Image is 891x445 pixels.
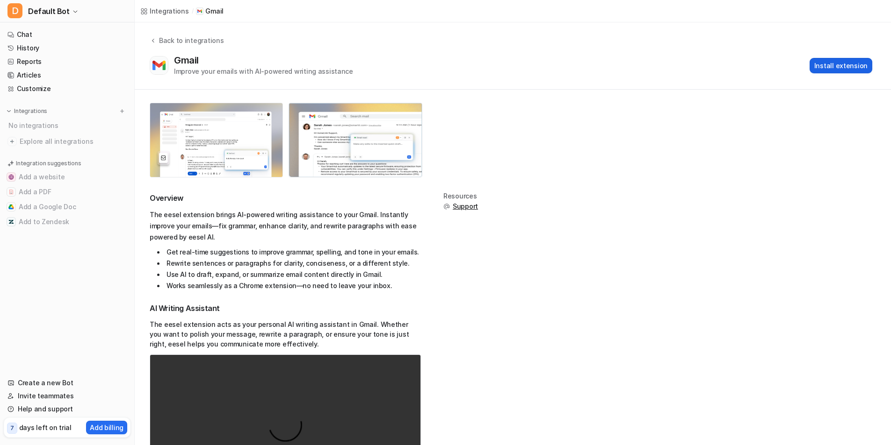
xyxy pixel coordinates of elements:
a: Integrations [140,6,189,16]
img: Add a website [8,174,14,180]
div: The eesel extension brings AI-powered writing assistance to your Gmail. Instantly improve your em... [150,209,421,291]
img: Gmail icon [197,9,202,13]
a: Reports [4,55,130,68]
li: Works seamlessly as a Chrome extension—no need to leave your inbox. [157,280,421,291]
span: Default Bot [28,5,70,18]
div: Integrations [150,6,189,16]
a: Invite teammates [4,389,130,403]
a: Create a new Bot [4,376,130,389]
button: Support [443,202,478,211]
p: 7 [10,424,14,432]
a: Customize [4,82,130,95]
span: Explore all integrations [20,134,127,149]
div: Improve your emails with AI-powered writing assistance [174,66,353,76]
li: Get real-time suggestions to improve grammar, spelling, and tone in your emails. [157,247,421,258]
button: Back to integrations [150,35,224,55]
div: No integrations [6,118,130,133]
a: Chat [4,28,130,41]
button: Add a Google DocAdd a Google Doc [4,199,130,214]
button: Install extension [810,58,872,73]
li: Use AI to draft, expand, or summarize email content directly in Gmail. [157,269,421,280]
button: Add a websiteAdd a website [4,170,130,184]
img: Add a Google Doc [8,204,14,210]
span: D [7,3,22,18]
a: Articles [4,69,130,82]
p: The eesel extension acts as your personal AI writing assistant in Gmail. Whether you want to poli... [150,319,421,349]
span: / [192,7,194,15]
button: Integrations [4,106,50,116]
img: Add to Zendesk [8,219,14,225]
img: expand menu [6,108,12,114]
button: Add a PDFAdd a PDF [4,184,130,199]
img: explore all integrations [7,137,17,146]
p: Add billing [90,423,123,432]
p: days left on trial [19,423,72,432]
img: menu_add.svg [119,108,125,114]
div: Gmail [174,55,203,66]
img: Add a PDF [8,189,14,195]
img: Gmail [152,60,166,71]
p: Integrations [14,107,47,115]
span: Support [453,202,478,211]
p: Gmail [205,7,224,16]
h2: Overview [150,192,421,204]
a: Gmail iconGmail [196,7,224,16]
img: support.svg [443,203,450,210]
a: History [4,42,130,55]
li: Rewrite sentences or paragraphs for clarity, conciseness, or a different style. [157,258,421,269]
div: Resources [443,192,478,200]
div: Back to integrations [156,35,224,45]
button: Add to ZendeskAdd to Zendesk [4,214,130,229]
h3: AI Writing Assistant [150,303,421,314]
a: Help and support [4,403,130,416]
button: Add billing [86,421,127,434]
p: Integration suggestions [16,159,81,168]
a: Explore all integrations [4,135,130,148]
